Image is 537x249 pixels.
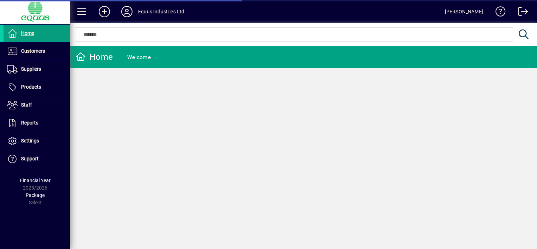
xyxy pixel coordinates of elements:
button: Add [93,5,116,18]
span: Staff [21,102,32,108]
a: Suppliers [4,60,70,78]
a: Logout [513,1,528,24]
span: Home [21,30,34,36]
span: Support [21,156,39,161]
a: Knowledge Base [490,1,506,24]
a: Customers [4,43,70,60]
div: Welcome [127,52,151,63]
div: Home [76,51,113,63]
a: Settings [4,132,70,150]
span: Financial Year [20,178,51,183]
div: Equus Industries Ltd [138,6,185,17]
a: Products [4,78,70,96]
span: Customers [21,48,45,54]
span: Package [26,192,45,198]
span: Products [21,84,41,90]
span: Suppliers [21,66,41,72]
a: Support [4,150,70,168]
div: [PERSON_NAME] [445,6,483,17]
a: Staff [4,96,70,114]
a: Reports [4,114,70,132]
span: Settings [21,138,39,143]
button: Profile [116,5,138,18]
span: Reports [21,120,38,126]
